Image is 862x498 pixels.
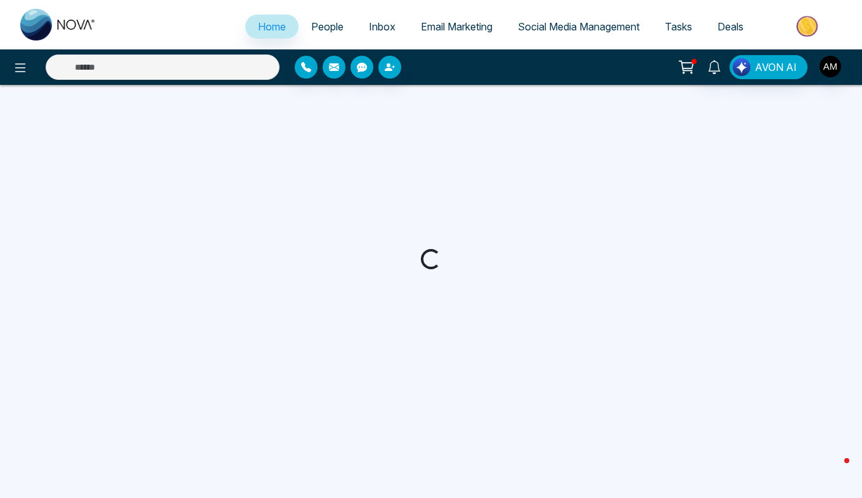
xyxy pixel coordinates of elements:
button: AVON AI [730,55,807,79]
a: People [299,15,356,39]
img: Lead Flow [733,58,750,76]
span: People [311,20,344,33]
a: Tasks [652,15,705,39]
span: Tasks [665,20,692,33]
span: Social Media Management [518,20,640,33]
a: Email Marketing [408,15,505,39]
span: Email Marketing [421,20,492,33]
a: Inbox [356,15,408,39]
a: Social Media Management [505,15,652,39]
span: Deals [717,20,743,33]
iframe: Intercom live chat [819,455,849,485]
img: Nova CRM Logo [20,9,96,41]
img: User Avatar [820,56,841,77]
span: AVON AI [755,60,797,75]
a: Deals [705,15,756,39]
img: Market-place.gif [762,12,854,41]
span: Home [258,20,286,33]
a: Home [245,15,299,39]
span: Inbox [369,20,396,33]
